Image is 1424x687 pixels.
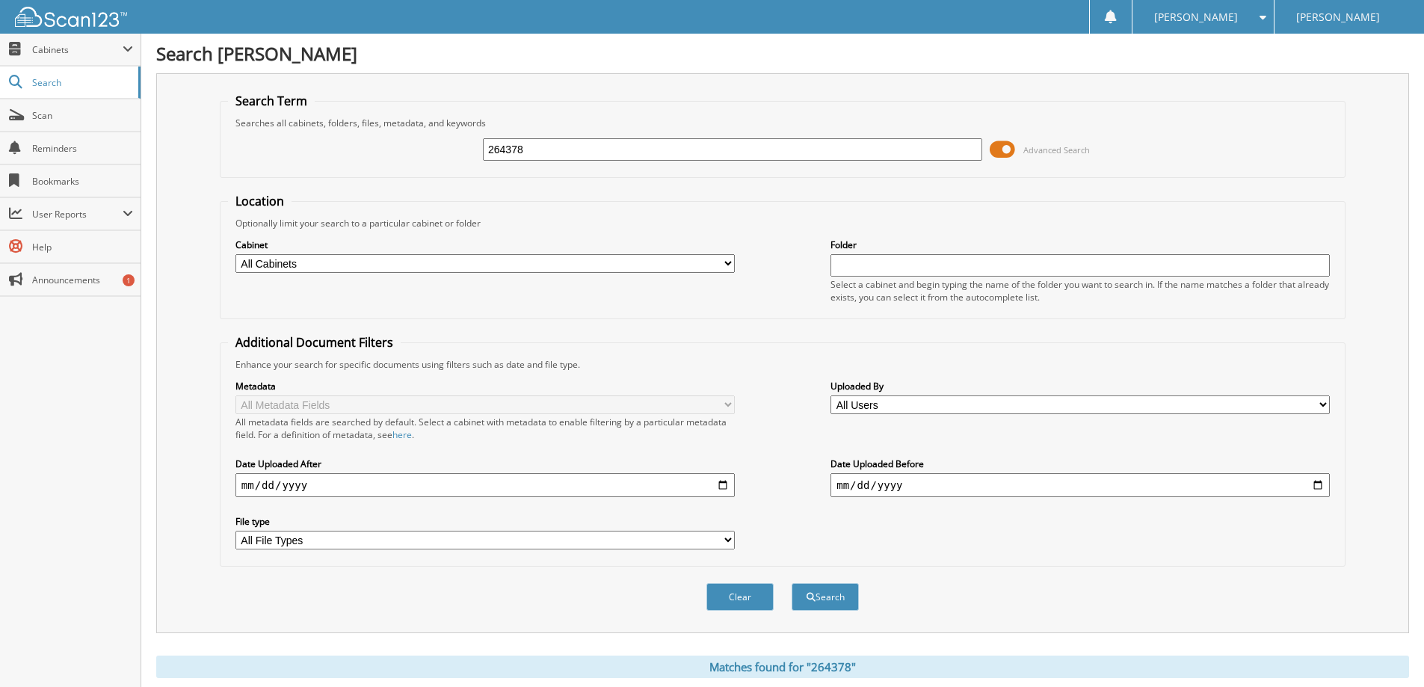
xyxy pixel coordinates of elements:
[228,117,1337,129] div: Searches all cabinets, folders, files, metadata, and keywords
[706,583,774,611] button: Clear
[228,358,1337,371] div: Enhance your search for specific documents using filters such as date and file type.
[32,43,123,56] span: Cabinets
[830,238,1330,251] label: Folder
[235,380,735,392] label: Metadata
[32,274,133,286] span: Announcements
[156,41,1409,66] h1: Search [PERSON_NAME]
[235,473,735,497] input: start
[830,380,1330,392] label: Uploaded By
[123,274,135,286] div: 1
[228,334,401,351] legend: Additional Document Filters
[792,583,859,611] button: Search
[32,241,133,253] span: Help
[1154,13,1238,22] span: [PERSON_NAME]
[235,238,735,251] label: Cabinet
[830,473,1330,497] input: end
[32,208,123,221] span: User Reports
[32,109,133,122] span: Scan
[1023,144,1090,155] span: Advanced Search
[32,76,131,89] span: Search
[235,458,735,470] label: Date Uploaded After
[830,458,1330,470] label: Date Uploaded Before
[1296,13,1380,22] span: [PERSON_NAME]
[15,7,127,27] img: scan123-logo-white.svg
[32,142,133,155] span: Reminders
[228,217,1337,229] div: Optionally limit your search to a particular cabinet or folder
[392,428,412,441] a: here
[235,515,735,528] label: File type
[32,175,133,188] span: Bookmarks
[830,278,1330,304] div: Select a cabinet and begin typing the name of the folder you want to search in. If the name match...
[235,416,735,441] div: All metadata fields are searched by default. Select a cabinet with metadata to enable filtering b...
[228,93,315,109] legend: Search Term
[228,193,292,209] legend: Location
[156,656,1409,678] div: Matches found for "264378"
